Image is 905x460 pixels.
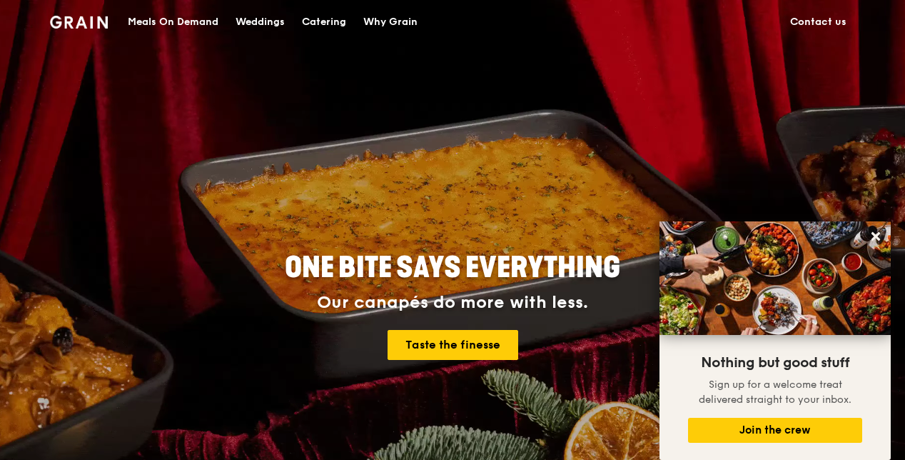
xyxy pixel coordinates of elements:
button: Join the crew [688,418,862,443]
a: Why Grain [355,1,426,44]
button: Close [864,225,887,248]
a: Catering [293,1,355,44]
div: Why Grain [363,1,418,44]
span: Sign up for a welcome treat delivered straight to your inbox. [699,379,851,406]
span: Nothing but good stuff [701,354,849,371]
div: Meals On Demand [128,1,218,44]
img: DSC07876-Edit02-Large.jpeg [659,221,891,335]
div: Weddings [236,1,285,44]
a: Contact us [782,1,855,44]
img: Grain [50,16,108,29]
span: ONE BITE SAYS EVERYTHING [285,251,620,285]
div: Catering [302,1,346,44]
div: Our canapés do more with less. [196,293,709,313]
a: Weddings [227,1,293,44]
a: Taste the finesse [388,330,518,360]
